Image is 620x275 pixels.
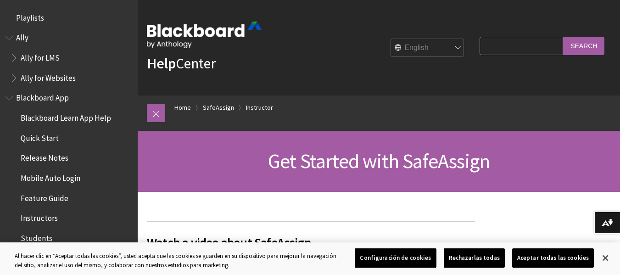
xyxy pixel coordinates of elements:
span: Ally [16,30,28,43]
a: SafeAssign [203,102,234,113]
span: Feature Guide [21,191,68,203]
span: Mobile Auto Login [21,170,80,183]
img: Blackboard by Anthology [147,22,262,48]
select: Site Language Selector [391,39,464,57]
strong: Help [147,54,176,73]
span: Playlists [16,10,44,22]
button: Aceptar todas las cookies [512,248,594,268]
span: Ally for Websites [21,70,76,83]
nav: Book outline for Anthology Ally Help [6,30,132,86]
div: Al hacer clic en “Aceptar todas las cookies”, usted acepta que las cookies se guarden en su dispo... [15,252,341,269]
span: Instructors [21,211,58,223]
button: Cerrar [595,248,615,268]
span: Ally for LMS [21,50,60,62]
nav: Book outline for Playlists [6,10,132,26]
a: Home [174,102,191,113]
button: Configuración de cookies [355,248,436,268]
span: Watch a video about SafeAssign [147,233,475,252]
input: Search [563,37,604,55]
span: Students [21,230,52,243]
a: Instructor [246,102,273,113]
span: Get Started with SafeAssign [268,148,490,174]
span: Blackboard Learn App Help [21,110,111,123]
span: Quick Start [21,130,59,143]
span: Blackboard App [16,90,69,103]
a: HelpCenter [147,54,216,73]
button: Rechazarlas todas [444,248,505,268]
span: Release Notes [21,151,68,163]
